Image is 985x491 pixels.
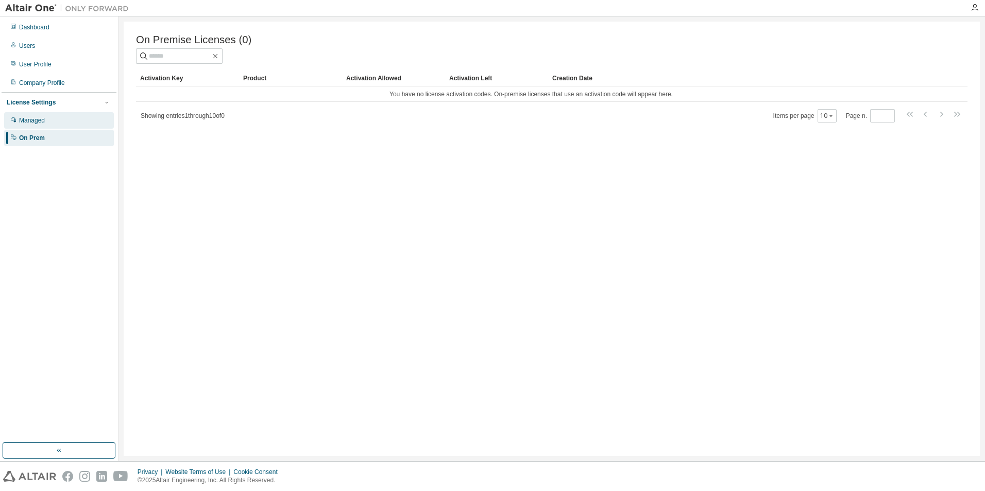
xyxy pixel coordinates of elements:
[19,60,52,68] div: User Profile
[346,70,441,86] div: Activation Allowed
[5,3,134,13] img: Altair One
[7,98,56,107] div: License Settings
[136,34,251,46] span: On Premise Licenses (0)
[141,112,225,119] span: Showing entries 1 through 10 of 0
[19,42,35,50] div: Users
[136,86,926,102] td: You have no license activation codes. On-premise licenses that use an activation code will appear...
[96,471,107,482] img: linkedin.svg
[19,116,45,125] div: Managed
[233,468,283,476] div: Cookie Consent
[165,468,233,476] div: Website Terms of Use
[138,476,284,485] p: © 2025 Altair Engineering, Inc. All Rights Reserved.
[3,471,56,482] img: altair_logo.svg
[138,468,165,476] div: Privacy
[19,23,49,31] div: Dashboard
[773,109,837,122] span: Items per page
[449,70,544,86] div: Activation Left
[243,70,338,86] div: Product
[113,471,128,482] img: youtube.svg
[19,79,65,87] div: Company Profile
[19,134,45,142] div: On Prem
[820,112,834,120] button: 10
[846,109,895,122] span: Page n.
[79,471,90,482] img: instagram.svg
[552,70,922,86] div: Creation Date
[140,70,235,86] div: Activation Key
[62,471,73,482] img: facebook.svg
